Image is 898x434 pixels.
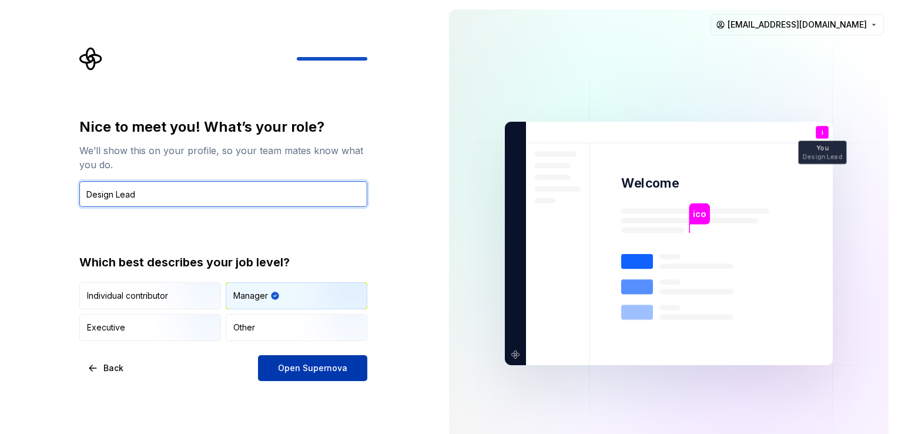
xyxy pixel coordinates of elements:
div: Manager [233,290,268,302]
button: Open Supernova [258,355,367,381]
div: Other [233,322,255,333]
div: Nice to meet you! What’s your role? [79,118,367,136]
span: [EMAIL_ADDRESS][DOMAIN_NAME] [728,19,867,31]
button: Back [79,355,133,381]
p: Design Lead [802,153,842,160]
input: Job title [79,181,367,207]
svg: Supernova Logo [79,47,103,71]
div: Executive [87,322,125,333]
p: ico [693,208,706,221]
p: You [816,145,828,152]
div: We’ll show this on your profile, so your team mates know what you do. [79,143,367,172]
p: Welcome [621,175,679,192]
div: Individual contributor [87,290,168,302]
div: Which best describes your job level? [79,254,367,271]
p: i [822,129,823,136]
span: Open Supernova [278,362,347,374]
span: Back [103,362,123,374]
button: [EMAIL_ADDRESS][DOMAIN_NAME] [711,14,884,35]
